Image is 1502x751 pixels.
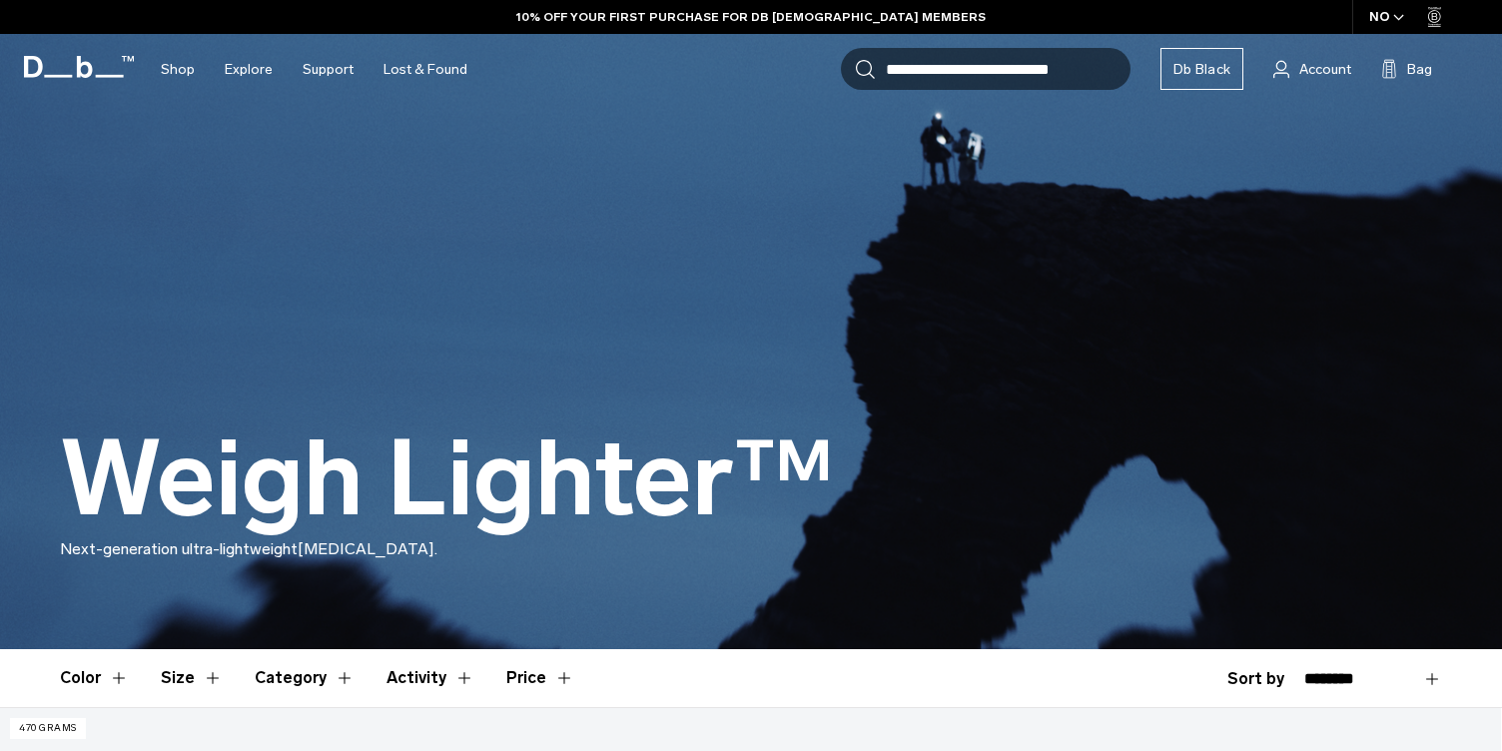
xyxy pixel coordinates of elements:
[1160,48,1243,90] a: Db Black
[298,539,437,558] span: [MEDICAL_DATA].
[516,8,986,26] a: 10% OFF YOUR FIRST PURCHASE FOR DB [DEMOGRAPHIC_DATA] MEMBERS
[303,34,354,105] a: Support
[60,421,834,537] h1: Weigh Lighter™
[1407,59,1432,80] span: Bag
[255,649,355,707] button: Toggle Filter
[60,649,129,707] button: Toggle Filter
[1381,57,1432,81] button: Bag
[506,649,574,707] button: Toggle Price
[146,34,482,105] nav: Main Navigation
[10,718,86,739] p: 470 grams
[161,649,223,707] button: Toggle Filter
[1299,59,1351,80] span: Account
[1273,57,1351,81] a: Account
[383,34,467,105] a: Lost & Found
[60,539,298,558] span: Next-generation ultra-lightweight
[225,34,273,105] a: Explore
[161,34,195,105] a: Shop
[386,649,474,707] button: Toggle Filter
